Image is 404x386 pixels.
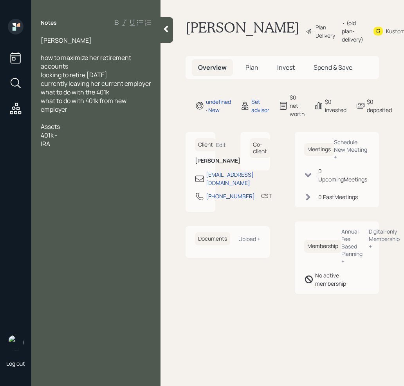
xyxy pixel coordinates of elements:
[195,158,206,164] h6: [PERSON_NAME]
[277,63,295,72] span: Invest
[325,98,346,114] div: $0 invested
[41,53,132,71] span: how to maximize her retirement accounts
[216,141,226,149] div: Edit
[6,360,25,367] div: Log out
[290,93,305,118] div: $0 net-worth
[318,193,358,201] div: 0 Past Meeting s
[315,271,370,288] div: No active membership
[245,63,258,72] span: Plan
[238,235,260,243] div: Upload +
[41,96,128,114] span: what to do with 401k from new employer
[316,23,338,40] div: Plan Delivery
[186,19,299,43] h1: [PERSON_NAME]
[8,335,23,350] img: retirable_logo.png
[342,19,363,43] div: • (old plan-delivery)
[250,138,270,158] h6: Co-client
[251,98,269,114] div: Set advisor
[41,122,60,131] span: Assets
[369,228,400,250] div: Digital-only Membership +
[41,19,57,27] label: Notes
[195,138,216,151] h6: Client
[318,167,370,183] div: 0 Upcoming Meeting s
[334,138,370,161] div: Schedule New Meeting +
[206,98,231,114] div: undefined · New
[198,63,227,72] span: Overview
[314,63,352,72] span: Spend & Save
[304,143,334,156] h6: Meetings
[41,71,107,79] span: looking to retire [DATE]
[367,98,392,114] div: $0 deposited
[341,228,363,265] div: Annual Fee Based Planning +
[41,140,50,148] span: IRA
[41,131,58,140] span: 401k -
[41,36,92,45] span: [PERSON_NAME]
[304,240,341,253] h6: Membership
[206,192,255,200] div: [PHONE_NUMBER]
[41,79,151,88] span: currently leaving her current employer
[41,88,109,96] span: what to do with the 401k
[195,232,230,245] h6: Documents
[206,170,254,187] div: [EMAIL_ADDRESS][DOMAIN_NAME]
